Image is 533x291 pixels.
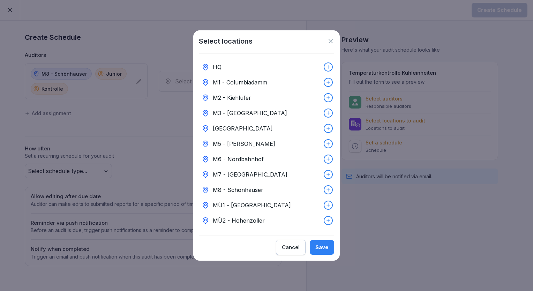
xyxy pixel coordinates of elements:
[213,216,265,225] p: MÜ2 - Hohenzoller
[310,240,334,255] button: Save
[276,240,306,255] button: Cancel
[213,124,273,133] p: [GEOGRAPHIC_DATA]
[213,109,287,117] p: M3 - [GEOGRAPHIC_DATA]
[213,94,251,102] p: M2 - Kiehlufer
[213,155,264,163] p: M6 - Nordbahnhof
[213,140,275,148] p: M5 - [PERSON_NAME]
[213,186,263,194] p: M8 - Schönhauser
[213,63,222,71] p: HQ
[199,36,253,46] h1: Select locations
[213,170,287,179] p: M7 - [GEOGRAPHIC_DATA]
[213,78,267,87] p: M1 - Columbiadamm
[282,244,300,251] div: Cancel
[213,201,291,209] p: MÜ1 - [GEOGRAPHIC_DATA]
[315,244,329,251] div: Save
